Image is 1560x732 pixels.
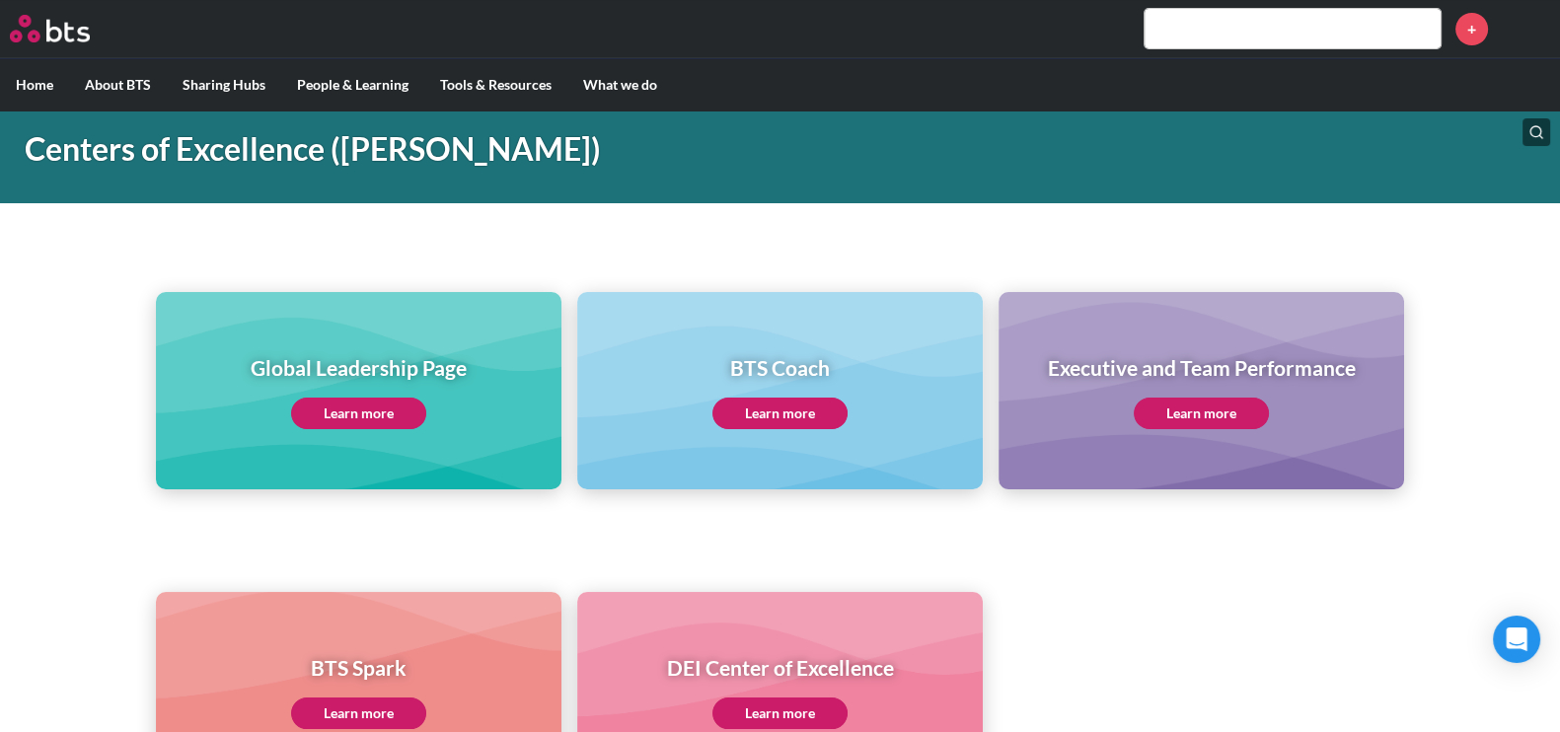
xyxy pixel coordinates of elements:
[1503,5,1550,52] a: Profile
[1493,616,1540,663] div: Open Intercom Messenger
[712,353,848,382] h1: BTS Coach
[712,697,848,729] a: Learn more
[712,398,848,429] a: Learn more
[424,59,567,110] label: Tools & Resources
[291,697,426,729] a: Learn more
[281,59,424,110] label: People & Learning
[291,398,426,429] a: Learn more
[1455,13,1488,45] a: +
[25,127,1082,172] h1: Centers of Excellence ([PERSON_NAME])
[666,653,893,682] h1: DEI Center of Excellence
[291,653,426,682] h1: BTS Spark
[167,59,281,110] label: Sharing Hubs
[69,59,167,110] label: About BTS
[10,15,126,42] a: Go home
[251,353,467,382] h1: Global Leadership Page
[1047,353,1355,382] h1: Executive and Team Performance
[567,59,673,110] label: What we do
[1134,398,1269,429] a: Learn more
[1503,5,1550,52] img: Jayesh Bhatt
[10,15,90,42] img: BTS Logo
